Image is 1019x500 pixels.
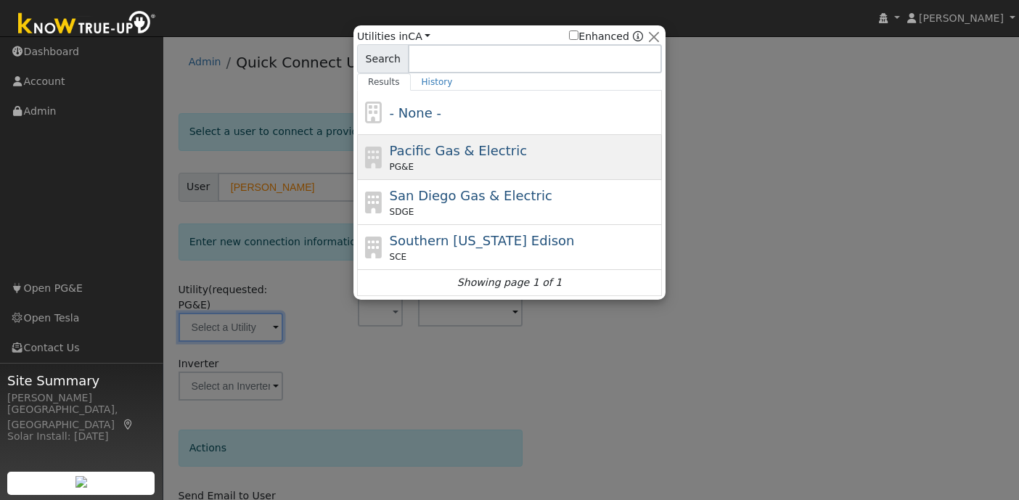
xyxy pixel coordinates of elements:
[7,429,155,444] div: Solar Install: [DATE]
[357,73,411,91] a: Results
[633,30,643,42] a: Enhanced Providers
[569,29,643,44] span: Show enhanced providers
[569,29,629,44] label: Enhanced
[457,275,562,290] i: Showing page 1 of 1
[390,233,575,248] span: Southern [US_STATE] Edison
[408,30,430,42] a: CA
[390,250,407,263] span: SCE
[75,476,87,488] img: retrieve
[390,160,414,173] span: PG&E
[390,188,552,203] span: San Diego Gas & Electric
[390,105,441,120] span: - None -
[357,44,409,73] span: Search
[390,143,527,158] span: Pacific Gas & Electric
[919,12,1004,24] span: [PERSON_NAME]
[7,402,155,433] div: [GEOGRAPHIC_DATA], [GEOGRAPHIC_DATA]
[411,73,464,91] a: History
[122,419,135,430] a: Map
[7,390,155,406] div: [PERSON_NAME]
[11,8,163,41] img: Know True-Up
[357,29,430,44] span: Utilities in
[569,30,578,40] input: Enhanced
[7,371,155,390] span: Site Summary
[390,205,414,218] span: SDGE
